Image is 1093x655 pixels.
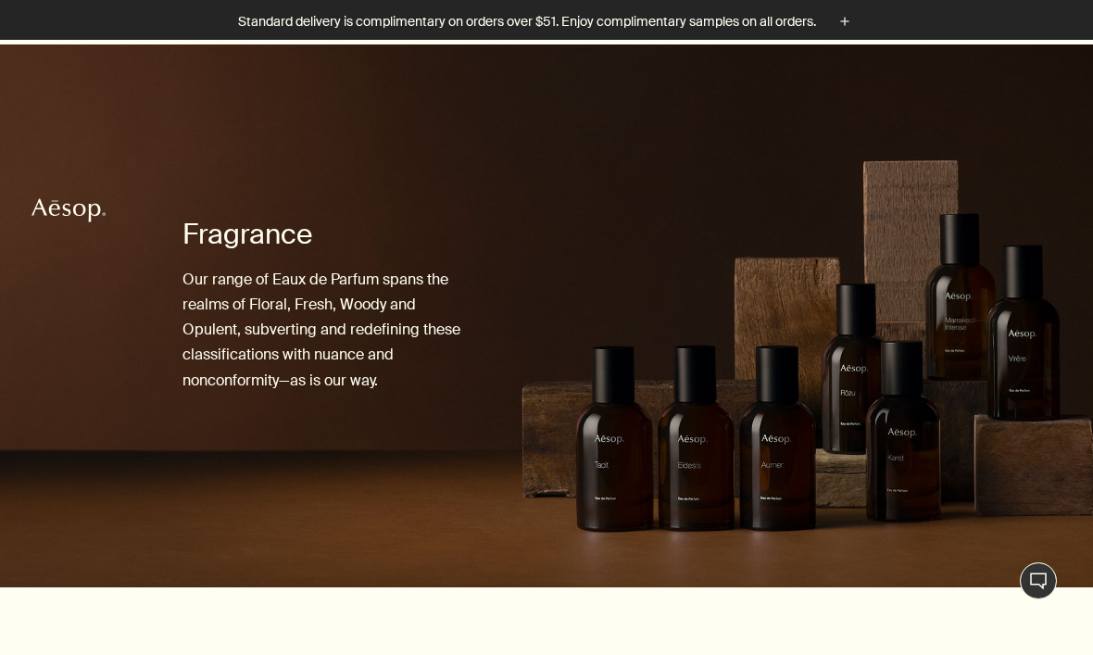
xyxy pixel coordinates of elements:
[27,192,110,233] a: Aesop
[182,216,472,253] h1: Fragrance
[238,11,855,32] button: Standard delivery is complimentary on orders over $51. Enjoy complimentary samples on all orders.
[238,12,816,31] p: Standard delivery is complimentary on orders over $51. Enjoy complimentary samples on all orders.
[1020,562,1057,599] button: Live Assistance
[182,267,472,393] p: Our range of Eaux de Parfum spans the realms of Floral, Fresh, Woody and Opulent, subverting and ...
[31,196,106,224] svg: Aesop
